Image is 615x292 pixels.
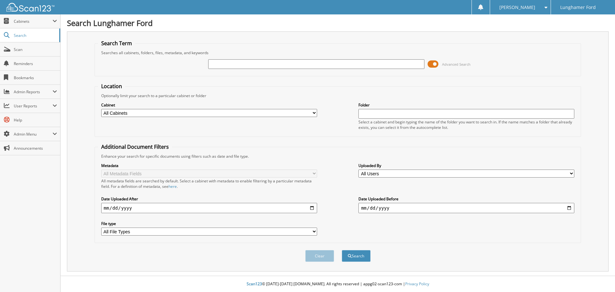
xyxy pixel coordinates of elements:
span: Scan [14,47,57,52]
input: end [358,203,574,213]
label: Date Uploaded Before [358,196,574,202]
a: Privacy Policy [405,281,429,287]
span: Search [14,33,56,38]
div: Searches all cabinets, folders, files, metadata, and keywords [98,50,578,55]
span: Reminders [14,61,57,66]
label: Metadata [101,163,317,168]
span: Scan123 [247,281,262,287]
a: here [168,184,177,189]
span: Announcements [14,146,57,151]
h1: Search Lunghamer Ford [67,18,609,28]
img: scan123-logo-white.svg [6,3,54,12]
label: Uploaded By [358,163,574,168]
label: File type [101,221,317,226]
span: Admin Reports [14,89,53,95]
legend: Location [98,83,125,90]
div: Select a cabinet and begin typing the name of the folder you want to search in. If the name match... [358,119,574,130]
div: All metadata fields are searched by default. Select a cabinet with metadata to enable filtering b... [101,178,317,189]
span: Advanced Search [442,62,471,67]
span: Bookmarks [14,75,57,80]
span: Help [14,117,57,123]
button: Search [342,250,371,262]
span: Cabinets [14,19,53,24]
legend: Search Term [98,40,135,47]
label: Folder [358,102,574,108]
legend: Additional Document Filters [98,143,172,150]
span: Admin Menu [14,131,53,137]
button: Clear [305,250,334,262]
div: Optionally limit your search to a particular cabinet or folder [98,93,578,98]
label: Cabinet [101,102,317,108]
div: © [DATE]-[DATE] [DOMAIN_NAME]. All rights reserved | appg02-scan123-com | [61,276,615,292]
input: start [101,203,317,213]
span: [PERSON_NAME] [499,5,535,9]
span: User Reports [14,103,53,109]
span: Lunghamer Ford [560,5,596,9]
label: Date Uploaded After [101,196,317,202]
div: Enhance your search for specific documents using filters such as date and file type. [98,154,578,159]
